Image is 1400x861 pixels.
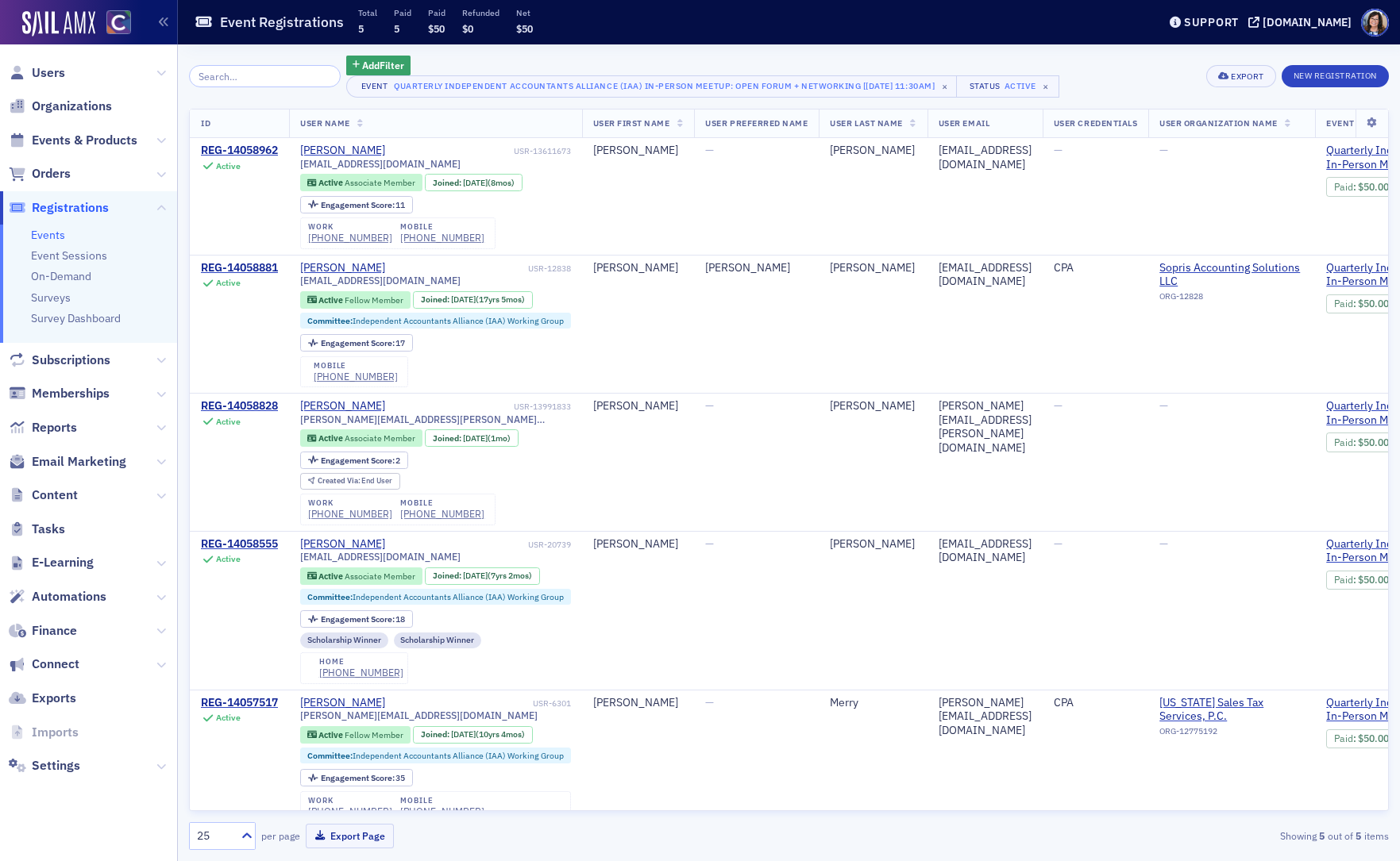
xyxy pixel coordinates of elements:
[830,537,916,552] div: [PERSON_NAME]
[421,294,451,305] span: Joined :
[1334,298,1358,309] span: :
[300,261,385,275] a: [PERSON_NAME]
[9,724,79,741] a: Imports
[201,537,278,552] a: REG-14058555
[1334,436,1353,448] a: Paid
[308,232,392,244] a: [PHONE_NUMBER]
[314,371,398,382] div: [PHONE_NUMBER]
[300,275,461,286] span: [EMAIL_ADDRESS][DOMAIN_NAME]
[9,554,94,571] a: E-Learning
[400,232,484,244] div: [PHONE_NUMBER]
[1184,15,1239,29] div: Support
[321,613,396,625] span: Engagement Score :
[300,429,422,447] div: Active: Active: Associate Member
[1159,536,1168,551] span: —
[300,144,385,158] a: [PERSON_NAME]
[1334,436,1358,448] span: :
[1326,729,1396,748] div: Paid: 5 - $5000
[9,98,112,115] a: Organizations
[32,655,79,673] span: Connect
[939,261,1032,289] div: [EMAIL_ADDRESS][DOMAIN_NAME]
[9,655,79,673] a: Connect
[216,161,241,171] div: Active
[300,117,350,129] span: User Name
[321,455,396,466] span: Engagement Score :
[32,419,77,436] span: Reports
[1159,398,1168,413] span: —
[345,177,415,188] span: Associate Member
[451,294,525,305] div: (17yrs 5mos)
[345,294,403,306] span: Fellow Member
[314,361,398,371] div: mobile
[956,75,1059,98] button: StatusActive×
[394,632,482,648] div: Scholarship Winner
[516,22,533,35] span: $50
[1248,17,1357,28] button: [DOMAIN_NAME]
[9,486,78,504] a: Content
[106,10,131,35] img: SailAMX
[400,222,484,232] div: mobile
[318,729,345,740] span: Active
[300,313,571,329] div: Committee:
[9,165,71,183] a: Orders
[462,22,473,35] span: $0
[308,498,392,508] div: work
[1358,181,1389,193] span: $50.00
[345,729,403,740] span: Fellow Member
[400,805,484,817] a: [PHONE_NUMBER]
[362,58,404,72] span: Add Filter
[345,432,415,444] span: Associate Member
[1326,432,1396,452] div: Paid: 5 - $5000
[939,399,1032,455] div: [PERSON_NAME][EMAIL_ADDRESS][PERSON_NAME][DOMAIN_NAME]
[201,696,278,710] a: REG-14057517
[830,117,902,129] span: User Last Name
[300,334,413,352] div: Engagement Score: 17
[32,385,110,402] span: Memberships
[9,132,137,149] a: Events & Products
[300,537,385,552] div: [PERSON_NAME]
[388,146,571,156] div: USR-13611673
[433,178,463,188] span: Joined :
[300,748,571,763] div: Committee:
[1231,72,1263,81] div: Export
[307,315,353,326] span: Committee :
[216,713,241,723] div: Active
[425,429,518,447] div: Joined: 2025-08-07 00:00:00
[321,772,396,783] span: Engagement Score :
[1005,81,1036,91] div: Active
[321,774,406,782] div: 35
[433,433,463,444] span: Joined :
[321,615,406,624] div: 18
[318,432,345,444] span: Active
[22,11,95,37] img: SailAMX
[300,726,411,744] div: Active: Active: Fellow Member
[463,433,511,444] div: (1mo)
[1334,298,1353,309] a: Paid
[318,294,345,306] span: Active
[1282,67,1389,82] a: New Registration
[425,174,522,191] div: Joined: 2025-01-13 00:00:00
[307,178,415,188] a: Active Associate Member
[308,805,392,817] a: [PHONE_NUMBER]
[32,588,106,605] span: Automations
[1334,181,1353,193] a: Paid
[189,65,341,87] input: Search…
[216,278,241,288] div: Active
[201,261,278,275] a: REG-14058881
[307,750,353,761] span: Committee :
[307,591,353,602] span: Committee :
[593,696,684,710] div: [PERSON_NAME]
[32,199,109,217] span: Registrations
[705,536,714,551] span: —
[201,144,278,158] div: REG-14058962
[9,64,65,82] a: Users
[300,399,385,413] div: [PERSON_NAME]
[358,7,377,18] p: Total
[32,352,110,369] span: Subscriptions
[463,571,532,581] div: (7yrs 2mos)
[201,399,278,413] a: REG-14058828
[1054,536,1063,551] span: —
